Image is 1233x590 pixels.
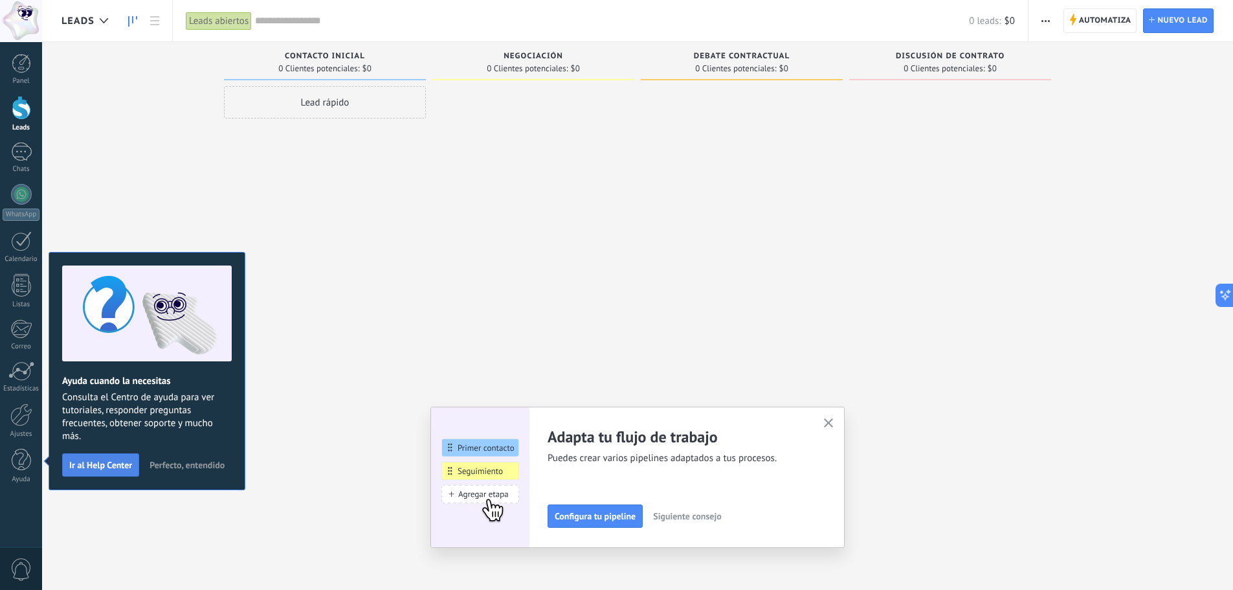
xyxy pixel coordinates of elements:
[224,86,426,119] div: Lead rápido
[186,12,252,30] div: Leads abiertos
[647,506,727,526] button: Siguiente consejo
[144,8,166,34] a: Lista
[988,65,997,73] span: $0
[3,209,39,221] div: WhatsApp
[61,15,94,27] span: Leads
[3,475,40,484] div: Ayuda
[439,52,628,63] div: Negociación
[694,52,790,61] span: Debate contractual
[1036,8,1055,33] button: Más
[278,65,359,73] span: 0 Clientes potenciales:
[548,505,643,528] button: Configura tu pipeline
[779,65,788,73] span: $0
[1063,8,1137,33] a: Automatiza
[150,460,225,470] span: Perfecto, entendido
[3,255,40,264] div: Calendario
[1079,9,1131,32] span: Automatiza
[3,301,40,309] div: Listas
[504,52,563,61] span: Negociación
[548,427,808,447] h2: Adapta tu flujo de trabajo
[3,165,40,174] div: Chats
[62,453,139,477] button: Ir al Help Center
[969,15,1001,27] span: 0 leads:
[3,343,40,351] div: Correo
[653,512,721,521] span: Siguiente consejo
[548,452,808,465] span: Puedes crear varios pipelines adaptados a tus procesos.
[904,65,984,73] span: 0 Clientes potenciales:
[62,375,232,387] h2: Ayuda cuando la necesitas
[122,8,144,34] a: Leads
[695,65,776,73] span: 0 Clientes potenciales:
[3,385,40,393] div: Estadísticas
[555,512,636,521] span: Configura tu pipeline
[3,430,40,438] div: Ajustes
[285,52,365,61] span: Contacto inicial
[1005,15,1015,27] span: $0
[362,65,372,73] span: $0
[487,65,568,73] span: 0 Clientes potenciales:
[896,52,1005,61] span: Discusión de contrato
[1157,9,1208,32] span: Nuevo lead
[144,455,230,475] button: Perfecto, entendido
[856,52,1045,63] div: Discusión de contrato
[69,460,132,470] span: Ir al Help Center
[1143,8,1214,33] a: Nuevo lead
[230,52,419,63] div: Contacto inicial
[571,65,580,73] span: $0
[3,124,40,132] div: Leads
[647,52,836,63] div: Debate contractual
[3,77,40,85] div: Panel
[62,391,232,443] span: Consulta el Centro de ayuda para ver tutoriales, responder preguntas frecuentes, obtener soporte ...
